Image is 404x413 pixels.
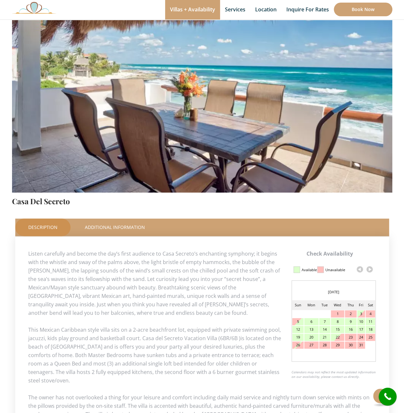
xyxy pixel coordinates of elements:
div: 28 [319,341,330,349]
div: 18 [366,326,375,333]
div: 1 [331,310,344,317]
div: Available [302,264,317,275]
p: Listen carefully and become the day’s first audience to Casa Secreto’s enchanting symphony; it be... [28,249,376,317]
div: 26 [292,341,304,349]
a: Description [15,219,71,236]
div: 13 [304,326,318,333]
img: Awesome Logo [12,2,56,14]
div: 7 [319,318,330,325]
div: [DATE] [292,287,375,297]
div: 15 [331,326,344,333]
div: 16 [345,326,357,333]
div: 29 [331,341,344,349]
div: 12 [292,326,304,333]
td: Thu [345,300,357,310]
a: call [379,388,397,406]
div: 24 [357,334,365,341]
td: Wed [331,300,345,310]
div: 6 [304,318,318,325]
div: 31 [357,341,365,349]
td: Tue [319,300,331,310]
div: 21 [319,334,330,341]
div: 25 [366,334,375,341]
td: Fri [357,300,365,310]
div: 11 [366,318,375,325]
td: Sun [292,300,304,310]
p: This Mexican Caribbean style villa sits on a 2-acre beachfront lot, equipped with private swimmin... [28,326,376,385]
a: Additional Information [72,219,158,236]
div: 4 [366,310,375,317]
div: 22 [331,334,344,341]
div: 14 [319,326,330,333]
i: call [380,389,395,404]
div: 17 [357,326,365,333]
td: Sat [365,300,375,310]
div: 5 [292,318,304,325]
div: 10 [357,318,365,325]
td: Mon [304,300,319,310]
div: 3 [357,310,365,317]
div: 23 [345,334,357,341]
a: Casa Del Secreto [12,196,70,206]
a: Book Now [334,3,392,16]
div: 2 [345,310,357,317]
div: 9 [345,318,357,325]
div: 30 [345,341,357,349]
div: 8 [331,318,344,325]
div: 19 [292,334,304,341]
div: 20 [304,334,318,341]
div: 27 [304,341,318,349]
div: Unavailable [325,264,345,275]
